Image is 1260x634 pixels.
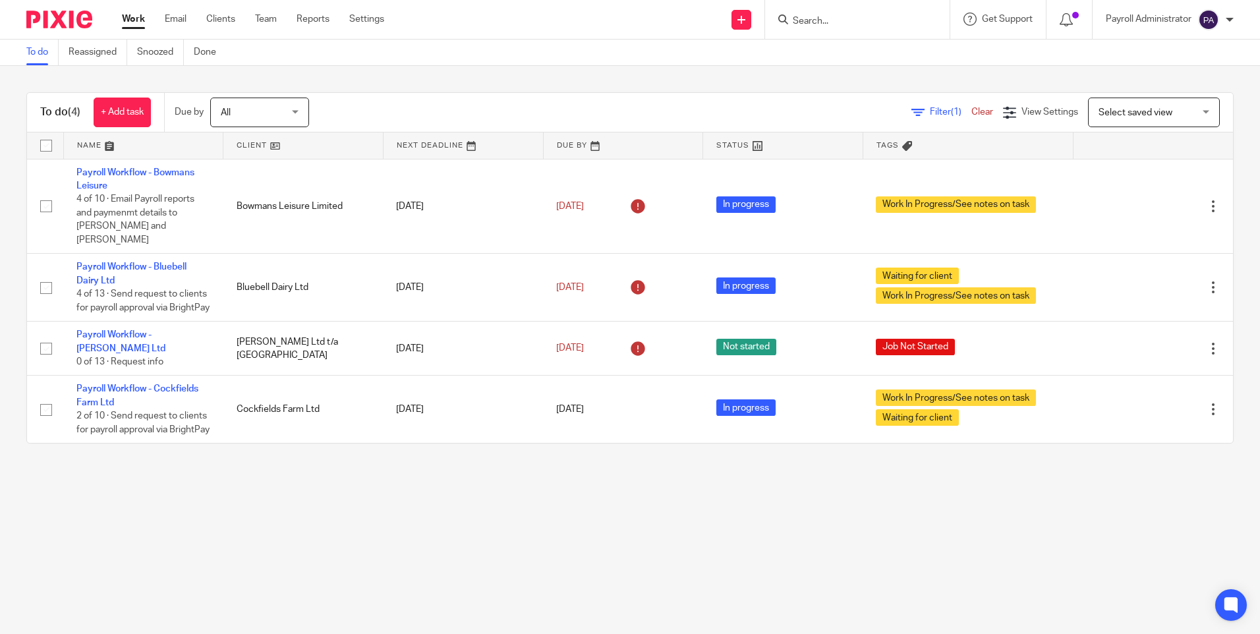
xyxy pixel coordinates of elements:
[383,159,543,254] td: [DATE]
[68,107,80,117] span: (4)
[982,14,1033,24] span: Get Support
[349,13,384,26] a: Settings
[971,107,993,117] a: Clear
[556,405,584,414] span: [DATE]
[40,105,80,119] h1: To do
[951,107,961,117] span: (1)
[876,142,899,149] span: Tags
[206,13,235,26] a: Clients
[137,40,184,65] a: Snoozed
[876,287,1036,304] span: Work In Progress/See notes on task
[876,196,1036,213] span: Work In Progress/See notes on task
[556,202,584,211] span: [DATE]
[76,168,194,190] a: Payroll Workflow - Bowmans Leisure
[76,357,163,366] span: 0 of 13 · Request info
[716,277,776,294] span: In progress
[1106,13,1191,26] p: Payroll Administrator
[716,399,776,416] span: In progress
[1021,107,1078,117] span: View Settings
[223,254,384,322] td: Bluebell Dairy Ltd
[930,107,971,117] span: Filter
[76,262,186,285] a: Payroll Workflow - Bluebell Dairy Ltd
[556,344,584,353] span: [DATE]
[383,322,543,376] td: [DATE]
[383,376,543,443] td: [DATE]
[94,98,151,127] a: + Add task
[194,40,226,65] a: Done
[383,254,543,322] td: [DATE]
[223,159,384,254] td: Bowmans Leisure Limited
[876,339,955,355] span: Job Not Started
[791,16,910,28] input: Search
[1198,9,1219,30] img: svg%3E
[223,376,384,443] td: Cockfields Farm Ltd
[76,289,210,312] span: 4 of 13 · Send request to clients for payroll approval via BrightPay
[876,389,1036,406] span: Work In Progress/See notes on task
[1099,108,1172,117] span: Select saved view
[76,384,198,407] a: Payroll Workflow - Cockfields Farm Ltd
[26,40,59,65] a: To do
[556,283,584,292] span: [DATE]
[76,330,165,353] a: Payroll Workflow - [PERSON_NAME] Ltd
[76,411,210,434] span: 2 of 10 · Send request to clients for payroll approval via BrightPay
[26,11,92,28] img: Pixie
[76,194,194,245] span: 4 of 10 · Email Payroll reports and paymenmt details to [PERSON_NAME] and [PERSON_NAME]
[876,268,959,284] span: Waiting for client
[716,339,776,355] span: Not started
[297,13,329,26] a: Reports
[165,13,186,26] a: Email
[122,13,145,26] a: Work
[69,40,127,65] a: Reassigned
[175,105,204,119] p: Due by
[876,409,959,426] span: Waiting for client
[255,13,277,26] a: Team
[221,108,231,117] span: All
[716,196,776,213] span: In progress
[223,322,384,376] td: [PERSON_NAME] Ltd t/a [GEOGRAPHIC_DATA]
